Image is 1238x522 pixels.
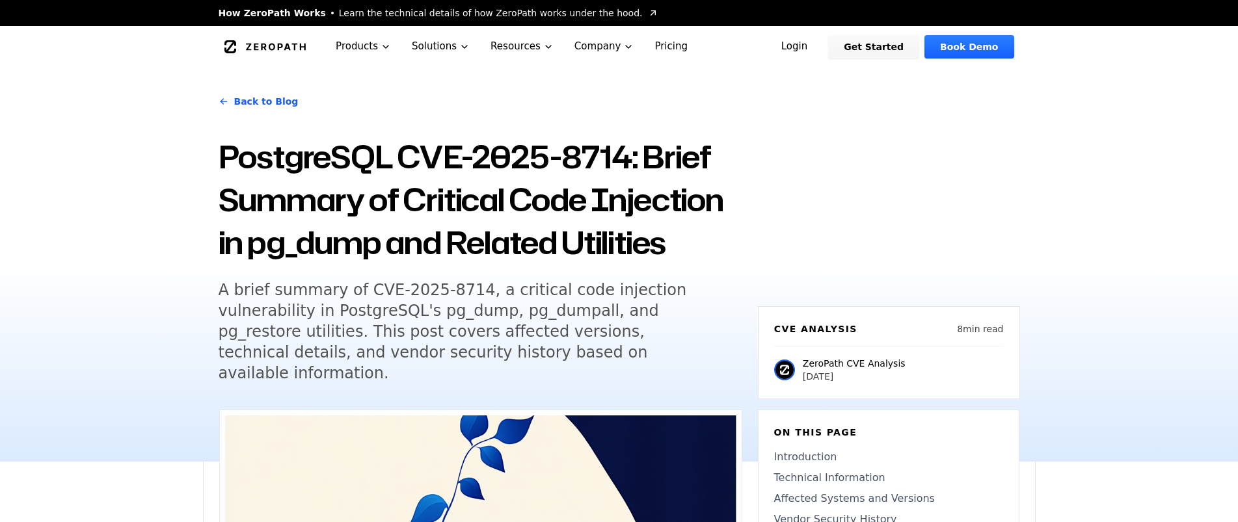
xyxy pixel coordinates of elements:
[644,26,698,67] a: Pricing
[219,83,299,120] a: Back to Blog
[766,35,824,59] a: Login
[219,280,718,384] h5: A brief summary of CVE-2025-8714, a critical code injection vulnerability in PostgreSQL's pg_dump...
[803,370,906,383] p: [DATE]
[924,35,1014,59] a: Book Demo
[480,26,564,67] button: Resources
[774,322,857,335] h6: CVE Analysis
[564,26,645,67] button: Company
[957,322,1003,335] p: 8 min read
[219,7,326,20] span: How ZeroPath Works
[339,7,643,20] span: Learn the technical details of how ZeroPath works under the hood.
[219,135,742,264] h1: PostgreSQL CVE-2025-8714: Brief Summary of Critical Code Injection in pg_dump and Related Utilities
[774,491,1003,506] a: Affected Systems and Versions
[219,7,658,20] a: How ZeroPath WorksLearn the technical details of how ZeroPath works under the hood.
[803,357,906,370] p: ZeroPath CVE Analysis
[401,26,480,67] button: Solutions
[828,35,919,59] a: Get Started
[325,26,401,67] button: Products
[774,470,1003,486] a: Technical Information
[203,26,1036,67] nav: Global
[774,449,1003,465] a: Introduction
[774,426,1003,439] h6: On this page
[774,359,795,380] img: ZeroPath CVE Analysis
